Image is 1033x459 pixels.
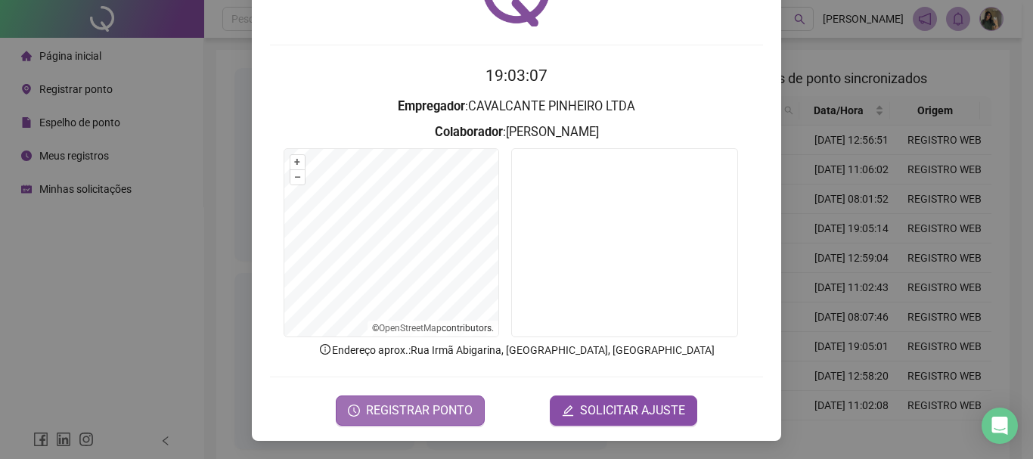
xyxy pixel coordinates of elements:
strong: Empregador [398,99,465,113]
button: – [290,170,305,185]
button: editSOLICITAR AJUSTE [550,395,697,426]
h3: : [PERSON_NAME] [270,123,763,142]
span: edit [562,405,574,417]
strong: Colaborador [435,125,503,139]
time: 19:03:07 [485,67,548,85]
button: REGISTRAR PONTO [336,395,485,426]
span: clock-circle [348,405,360,417]
button: + [290,155,305,169]
a: OpenStreetMap [379,323,442,333]
h3: : CAVALCANTE PINHEIRO LTDA [270,97,763,116]
span: info-circle [318,343,332,356]
p: Endereço aprox. : Rua Irmã Abigarina, [GEOGRAPHIC_DATA], [GEOGRAPHIC_DATA] [270,342,763,358]
div: Open Intercom Messenger [982,408,1018,444]
span: REGISTRAR PONTO [366,402,473,420]
li: © contributors. [372,323,494,333]
span: SOLICITAR AJUSTE [580,402,685,420]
